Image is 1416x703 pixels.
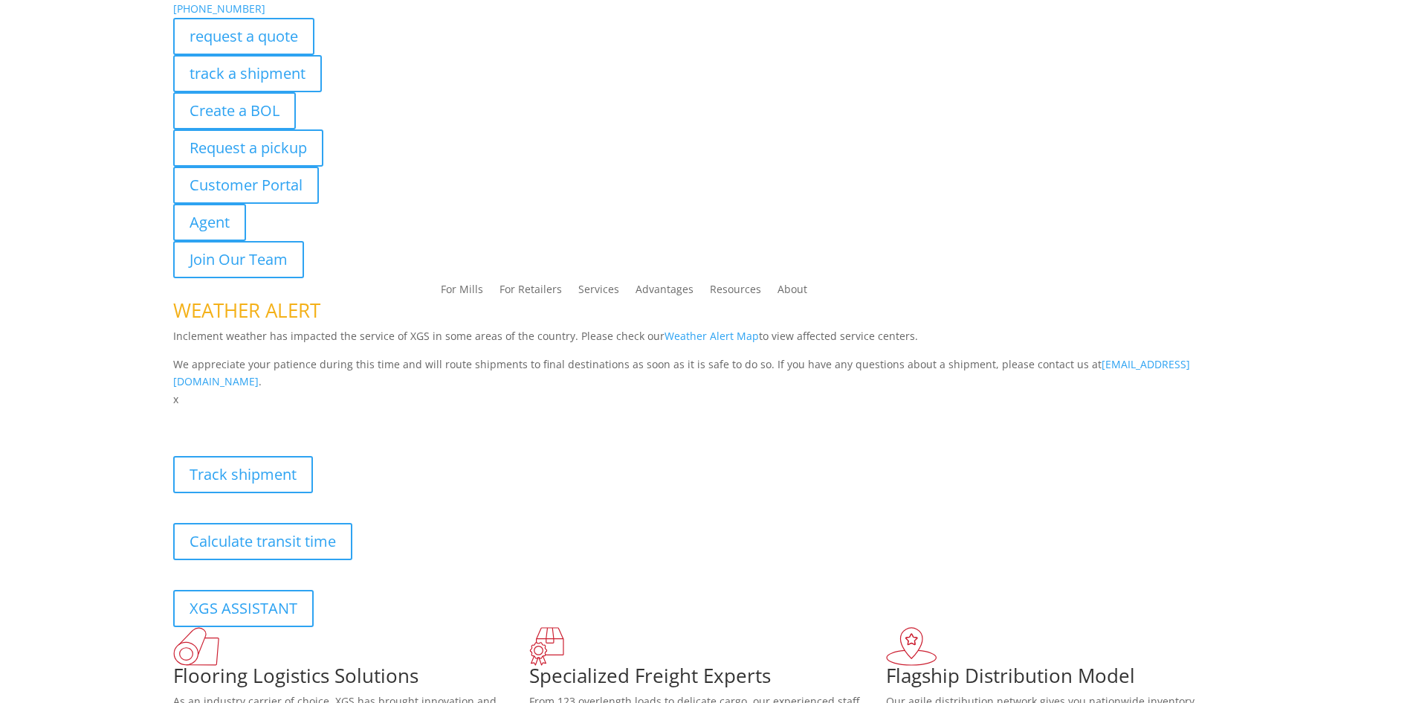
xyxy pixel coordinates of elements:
a: Weather Alert Map [665,329,759,343]
b: Visibility, transparency, and control for your entire supply chain. [173,411,505,425]
a: Create a BOL [173,92,296,129]
p: We appreciate your patience during this time and will route shipments to final destinations as so... [173,356,1244,391]
a: Services [578,284,619,301]
a: [PHONE_NUMBER] [173,1,265,16]
a: Customer Portal [173,167,319,204]
a: For Retailers [500,284,562,301]
span: WEATHER ALERT [173,297,320,324]
a: Request a pickup [173,129,323,167]
h1: Flooring Logistics Solutions [173,666,530,693]
a: request a quote [173,18,314,55]
img: xgs-icon-total-supply-chain-intelligence-red [173,627,219,666]
img: xgs-icon-focused-on-flooring-red [529,627,564,666]
img: xgs-icon-flagship-distribution-model-red [886,627,937,666]
a: Join Our Team [173,241,304,278]
h1: Flagship Distribution Model [886,666,1243,693]
a: For Mills [441,284,483,301]
a: XGS ASSISTANT [173,590,314,627]
a: Agent [173,204,246,241]
a: track a shipment [173,55,322,92]
a: About [777,284,807,301]
a: Resources [710,284,761,301]
a: Track shipment [173,456,313,493]
a: Advantages [636,284,694,301]
a: Calculate transit time [173,523,352,560]
p: x [173,391,1244,408]
p: Inclement weather has impacted the service of XGS in some areas of the country. Please check our ... [173,327,1244,356]
h1: Specialized Freight Experts [529,666,886,693]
